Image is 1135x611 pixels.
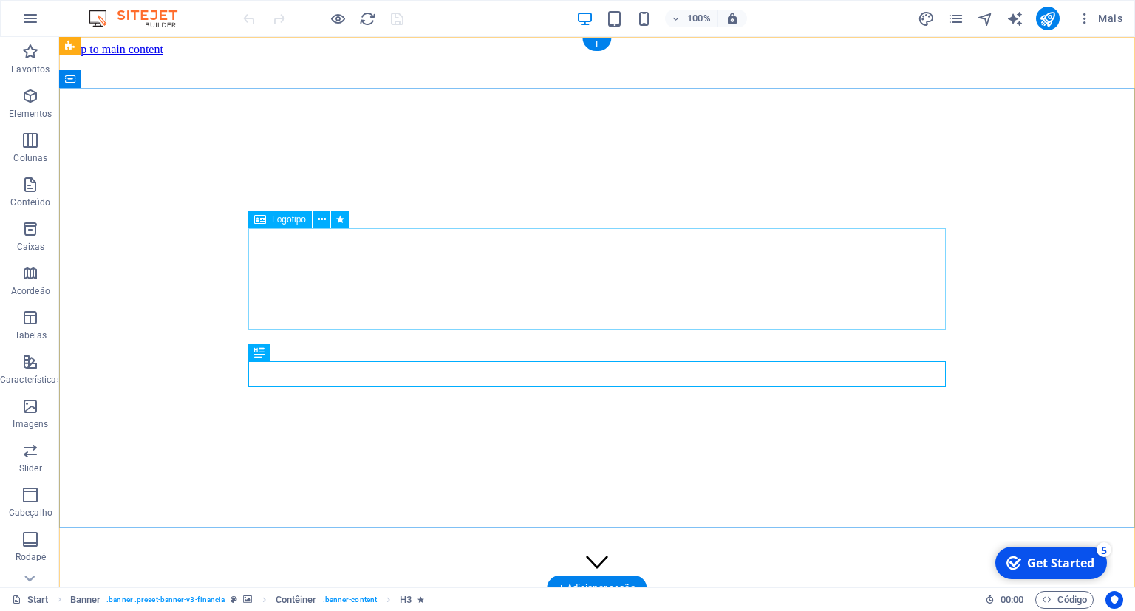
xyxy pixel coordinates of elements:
[582,38,611,51] div: +
[1039,10,1056,27] i: Publicar
[977,10,995,27] button: navigator
[243,595,252,604] i: Este elemento contém um plano de fundo
[12,591,49,609] a: Clique para cancelar a seleção. Clique duas vezes para abrir as Páginas
[1042,591,1087,609] span: Código
[85,10,196,27] img: Editor Logo
[6,6,104,18] a: Skip to main content
[329,10,347,27] button: Clique aqui para sair do modo de visualização e continuar editando
[9,108,52,120] p: Elementos
[323,591,377,609] span: . banner-content
[15,330,47,341] p: Tabelas
[985,591,1024,609] h6: Tempo de sessão
[947,10,964,27] i: Páginas (Ctrl+Alt+S)
[977,10,994,27] i: Navegador
[1077,11,1122,26] span: Mais
[8,6,120,38] div: Get Started 5 items remaining, 0% complete
[1006,10,1024,27] button: text_generator
[106,591,225,609] span: . banner .preset-banner-v3-financia
[16,551,47,563] p: Rodapé
[1001,591,1023,609] span: 00 00
[1036,7,1060,30] button: publish
[1006,10,1023,27] i: AI Writer
[918,10,935,27] button: design
[109,1,124,16] div: 5
[400,591,412,609] span: Clique para selecionar. Clique duas vezes para editar
[1071,7,1128,30] button: Mais
[9,507,52,519] p: Cabeçalho
[1105,591,1123,609] button: Usercentrics
[947,10,965,27] button: pages
[726,12,739,25] i: Ao redimensionar, ajusta automaticamente o nível de zoom para caber no dispositivo escolhido.
[1035,591,1094,609] button: Código
[17,241,45,253] p: Caixas
[10,197,50,208] p: Conteúdo
[276,591,317,609] span: Clique para selecionar. Clique duas vezes para editar
[13,418,48,430] p: Imagens
[1011,594,1013,605] span: :
[272,215,306,224] span: Logotipo
[918,10,935,27] i: Design (Ctrl+Alt+Y)
[547,576,647,601] div: + Adicionar seção
[687,10,711,27] h6: 100%
[40,14,107,30] div: Get Started
[70,591,425,609] nav: breadcrumb
[359,10,376,27] i: Recarregar página
[417,595,424,604] i: O elemento contém uma animação
[11,64,50,75] p: Favoritos
[70,591,101,609] span: Clique para selecionar. Clique duas vezes para editar
[358,10,376,27] button: reload
[231,595,237,604] i: Este elemento é uma predefinição personalizável
[11,285,50,297] p: Acordeão
[19,462,42,474] p: Slider
[13,152,47,164] p: Colunas
[665,10,718,27] button: 100%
